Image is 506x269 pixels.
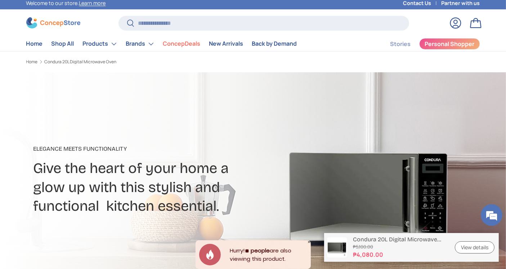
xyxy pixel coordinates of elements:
[390,37,411,51] a: Stories
[26,59,267,65] nav: Breadcrumbs
[163,37,201,51] a: ConcepDeals
[252,37,297,51] a: Back by Demand
[455,241,494,254] a: View details
[353,243,446,250] s: ₱5,100.00
[52,37,74,51] a: Shop All
[44,60,116,64] a: Condura 20L Digital Microwave Oven
[33,145,310,153] p: Elegance meets functionality
[122,37,159,51] summary: Brands
[33,159,310,215] h2: Give the heart of your home a glow up with this stylish and functional kitchen essential.
[26,37,43,51] a: Home
[26,17,80,28] img: ConcepStore
[425,41,474,47] span: Personal Shopper
[419,38,480,50] a: Personal Shopper
[26,37,297,51] nav: Primary
[79,37,122,51] summary: Products
[353,250,446,259] strong: ₱4,080.00
[307,240,311,244] div: Close
[373,37,480,51] nav: Secondary
[209,37,243,51] a: New Arrivals
[353,236,446,243] p: Condura 20L Digital Microwave Oven
[26,60,38,64] a: Home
